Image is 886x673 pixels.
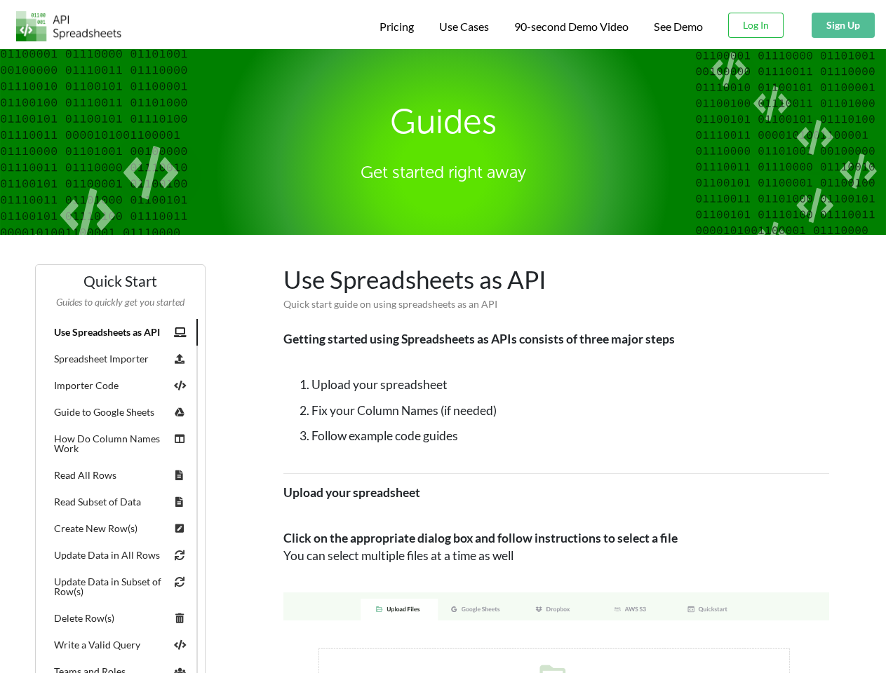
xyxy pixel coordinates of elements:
[43,272,198,290] h4: Quick Start
[43,426,198,462] a: How Do Column Names Work
[812,13,875,38] button: Sign Up
[16,11,121,41] img: Logo.png
[283,264,829,294] h1: Use Spreadsheets as API
[43,399,198,426] a: Guide to Google Sheets
[43,515,198,542] a: Create New Row(s)
[283,299,829,311] h6: Quick start guide on using spreadsheets as an API
[283,531,678,545] span: Click on the appropriate dialog box and follow instructions to select a file
[43,346,198,372] a: Spreadsheet Importer
[311,427,829,445] li: Follow example code guides
[56,296,184,308] i: Guides to quickly get you started
[43,605,198,632] a: Delete Row(s)
[43,489,198,515] a: Read Subset of Data
[43,372,198,399] a: Importer Code
[311,402,829,420] li: Fix your Column Names (if needed)
[43,462,198,489] a: Read All Rows
[439,20,489,33] span: Use Cases
[283,484,829,501] p: Upload your spreadsheet
[43,632,198,658] a: Write a Valid Query
[283,548,514,563] span: You can select multiple files at a time as well
[311,376,829,394] li: Upload your spreadsheet
[43,569,198,605] a: Update Data in Subset of Row(s)
[514,21,629,32] span: 90-second Demo Video
[380,20,414,33] span: Pricing
[43,542,198,569] a: Update Data in All Rows
[283,330,829,348] p: Getting started using Spreadsheets as APIs consists of three major steps
[654,20,703,34] a: See Demo
[43,319,198,346] a: Use Spreadsheets as API
[728,13,784,38] button: Log In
